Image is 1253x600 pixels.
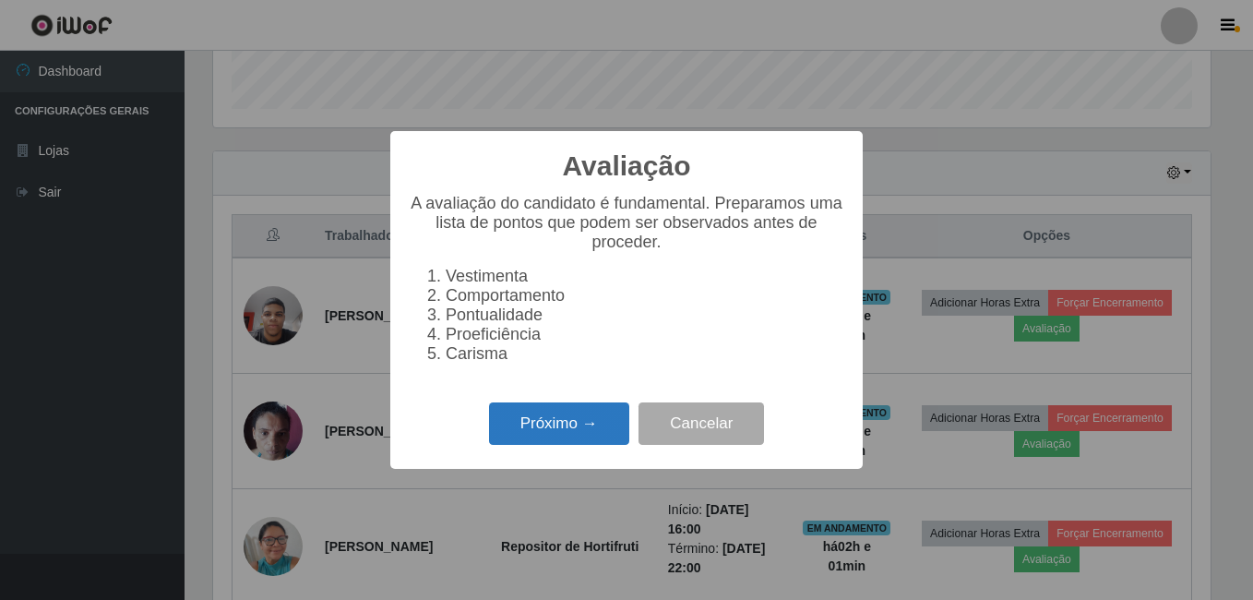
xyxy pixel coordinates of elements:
[409,194,844,252] p: A avaliação do candidato é fundamental. Preparamos uma lista de pontos que podem ser observados a...
[489,402,629,446] button: Próximo →
[563,150,691,183] h2: Avaliação
[446,325,844,344] li: Proeficiência
[638,402,764,446] button: Cancelar
[446,267,844,286] li: Vestimenta
[446,306,844,325] li: Pontualidade
[446,286,844,306] li: Comportamento
[446,344,844,364] li: Carisma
